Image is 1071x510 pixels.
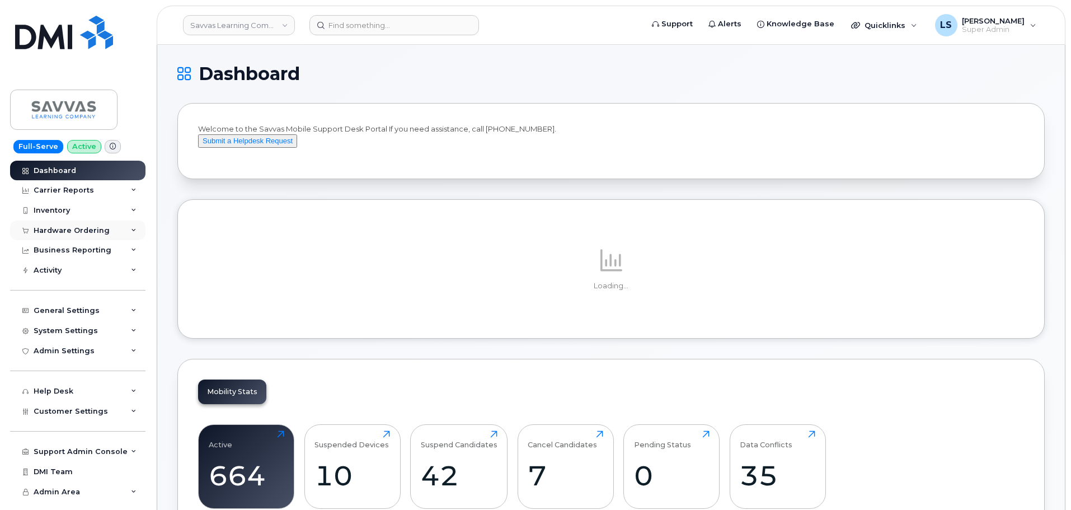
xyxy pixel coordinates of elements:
a: Pending Status0 [634,431,710,502]
a: Submit a Helpdesk Request [198,136,297,145]
div: Suspended Devices [314,431,389,449]
a: Suspend Candidates42 [421,431,497,502]
div: Welcome to the Savvas Mobile Support Desk Portal If you need assistance, call [PHONE_NUMBER]. [198,124,1024,158]
div: Data Conflicts [740,431,792,449]
div: Suspend Candidates [421,431,497,449]
div: 42 [421,459,497,492]
div: 7 [528,459,603,492]
a: Cancel Candidates7 [528,431,603,502]
div: 35 [740,459,815,492]
div: 10 [314,459,390,492]
span: Dashboard [199,65,300,82]
div: 0 [634,459,710,492]
div: Pending Status [634,431,691,449]
div: Cancel Candidates [528,431,597,449]
div: 664 [209,459,284,492]
a: Active664 [209,431,284,502]
a: Data Conflicts35 [740,431,815,502]
div: Active [209,431,232,449]
button: Submit a Helpdesk Request [198,134,297,148]
p: Loading... [198,281,1024,291]
a: Suspended Devices10 [314,431,390,502]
